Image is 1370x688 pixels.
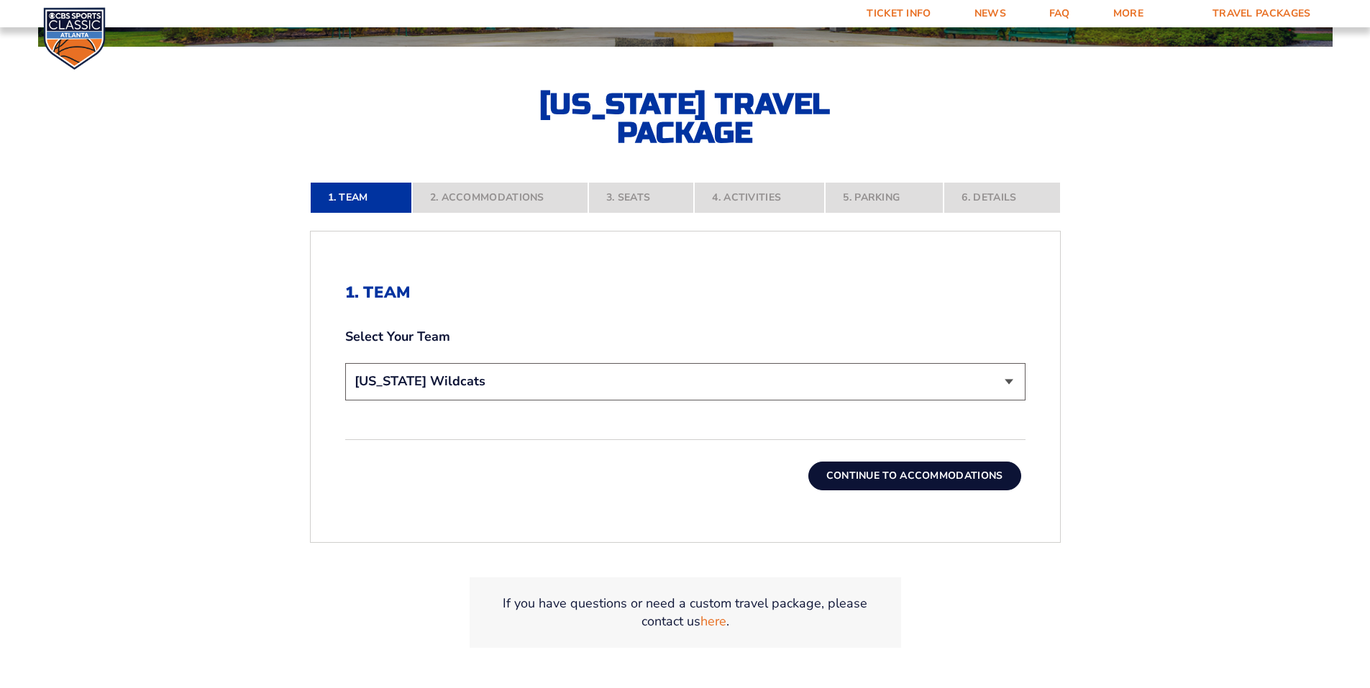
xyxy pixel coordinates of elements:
[345,283,1026,302] h2: 1. Team
[700,613,726,630] a: here
[808,462,1021,490] button: Continue To Accommodations
[345,328,1026,346] label: Select Your Team
[527,90,844,147] h2: [US_STATE] Travel Package
[487,595,884,630] p: If you have questions or need a custom travel package, please contact us .
[43,7,106,70] img: CBS Sports Classic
